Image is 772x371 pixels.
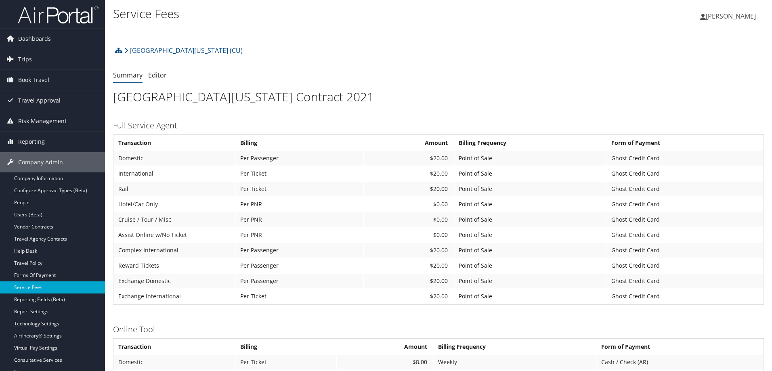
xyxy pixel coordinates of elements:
[18,49,32,69] span: Trips
[236,151,363,166] td: Per Passenger
[607,243,763,258] td: Ghost Credit Card
[236,197,363,212] td: Per PNR
[236,212,363,227] td: Per PNR
[18,5,99,24] img: airportal-logo.png
[114,274,235,288] td: Exchange Domestic
[18,111,67,131] span: Risk Management
[607,274,763,288] td: Ghost Credit Card
[597,355,763,369] td: Cash / Check (AR)
[455,136,606,150] th: Billing Frequency
[113,120,764,131] h3: Full Service Agent
[434,355,596,369] td: Weekly
[607,228,763,242] td: Ghost Credit Card
[114,340,235,354] th: Transaction
[364,228,454,242] td: $0.00
[236,166,363,181] td: Per Ticket
[114,182,235,196] td: Rail
[148,71,167,80] a: Editor
[114,197,235,212] td: Hotel/Car Only
[18,132,45,152] span: Reporting
[114,151,235,166] td: Domestic
[113,324,764,335] h3: Online Tool
[364,182,454,196] td: $20.00
[114,355,235,369] td: Domestic
[114,228,235,242] td: Assist Online w/No Ticket
[597,340,763,354] th: Form of Payment
[113,5,547,22] h1: Service Fees
[236,258,363,273] td: Per Passenger
[236,355,336,369] td: Per Ticket
[364,289,454,304] td: $20.00
[455,212,606,227] td: Point of Sale
[607,197,763,212] td: Ghost Credit Card
[236,243,363,258] td: Per Passenger
[236,136,363,150] th: Billing
[114,289,235,304] td: Exchange International
[364,151,454,166] td: $20.00
[455,258,606,273] td: Point of Sale
[364,166,454,181] td: $20.00
[337,355,433,369] td: $8.00
[455,228,606,242] td: Point of Sale
[700,4,764,28] a: [PERSON_NAME]
[18,29,51,49] span: Dashboards
[113,88,764,105] h1: [GEOGRAPHIC_DATA][US_STATE] Contract 2021
[706,12,756,21] span: [PERSON_NAME]
[236,274,363,288] td: Per Passenger
[337,340,433,354] th: Amount
[364,243,454,258] td: $20.00
[18,152,63,172] span: Company Admin
[455,274,606,288] td: Point of Sale
[364,258,454,273] td: $20.00
[455,197,606,212] td: Point of Sale
[364,197,454,212] td: $0.00
[18,70,49,90] span: Book Travel
[236,182,363,196] td: Per Ticket
[114,136,235,150] th: Transaction
[114,243,235,258] td: Complex International
[455,166,606,181] td: Point of Sale
[236,289,363,304] td: Per Ticket
[18,90,61,111] span: Travel Approval
[364,136,454,150] th: Amount
[455,289,606,304] td: Point of Sale
[607,182,763,196] td: Ghost Credit Card
[607,151,763,166] td: Ghost Credit Card
[114,166,235,181] td: International
[113,71,143,80] a: Summary
[236,228,363,242] td: Per PNR
[607,258,763,273] td: Ghost Credit Card
[455,182,606,196] td: Point of Sale
[607,212,763,227] td: Ghost Credit Card
[364,274,454,288] td: $20.00
[114,258,235,273] td: Reward Tickets
[124,42,243,59] a: [GEOGRAPHIC_DATA][US_STATE] (CU)
[434,340,596,354] th: Billing Frequency
[607,136,763,150] th: Form of Payment
[364,212,454,227] td: $0.00
[607,166,763,181] td: Ghost Credit Card
[607,289,763,304] td: Ghost Credit Card
[455,151,606,166] td: Point of Sale
[236,340,336,354] th: Billing
[455,243,606,258] td: Point of Sale
[114,212,235,227] td: Cruise / Tour / Misc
